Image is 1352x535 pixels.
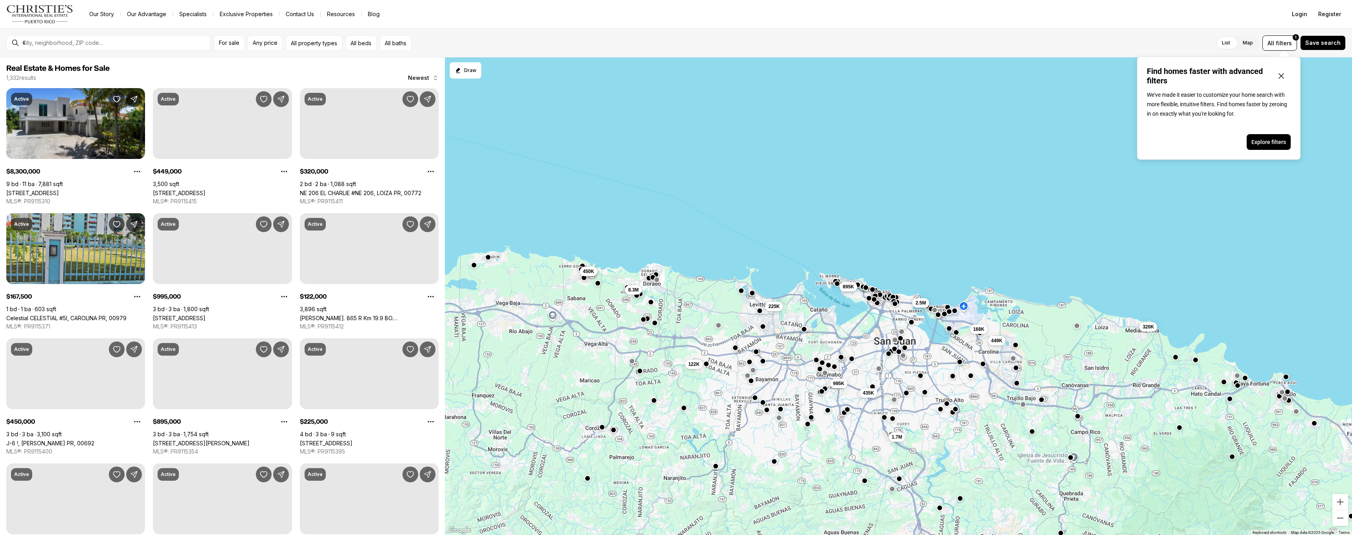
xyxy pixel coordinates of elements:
[765,302,783,311] button: 225K
[153,190,206,196] a: A13 GALICIA AVE., CASTELLANA GARDENS DEV., CAROLINA PR, 00983
[423,289,439,304] button: Property options
[1147,90,1291,118] p: We've made it easier to customize your home search with more flexible, intuitive filters. Find ho...
[248,35,283,51] button: Any price
[988,336,1006,345] button: 449K
[580,267,597,276] button: 450K
[991,337,1003,343] span: 449K
[583,268,594,275] span: 450K
[121,9,173,20] a: Our Advantage
[1300,35,1346,50] button: Save search
[173,9,213,20] a: Specialists
[276,414,292,430] button: Property options
[402,91,418,107] button: Save Property: NE 206 EL CHARLIE #NE 206
[276,164,292,179] button: Property options
[628,286,639,293] span: 8.3M
[109,467,125,482] button: Save Property: College Park IV LOVAINA
[973,326,985,332] span: 168K
[256,341,272,357] button: Save Property: 100 DEL MUELLE #1905
[308,346,323,352] p: Active
[300,190,421,196] a: NE 206 EL CHARLIE #NE 206, LOIZA PR, 00772
[14,221,29,227] p: Active
[970,324,988,334] button: 168K
[1287,6,1312,22] button: Login
[839,282,857,291] button: 895K
[1318,11,1341,17] span: Register
[1305,40,1341,46] span: Save search
[402,216,418,232] button: Save Property: Carr. 865 R Km 19.9 BO. CANDELARIA
[256,467,272,482] button: Save Property: 2256 CACIQUE
[915,300,926,306] span: 2.5M
[153,315,206,321] a: St. 1 MONTEAZUL, GUAYNABO PR, 00969
[912,298,929,308] button: 2.5M
[1313,6,1346,22] button: Register
[286,35,342,51] button: All property types
[1262,35,1297,51] button: Allfilters1
[402,467,418,482] button: Save Property: 153 CALLE MARTINETE
[129,289,145,304] button: Property options
[1276,39,1292,47] span: filters
[420,216,435,232] button: Share Property
[219,40,239,46] span: For sale
[256,91,272,107] button: Save Property: A13 GALICIA AVE., CASTELLANA GARDENS DEV.
[830,379,848,388] button: 995K
[308,471,323,478] p: Active
[420,467,435,482] button: Share Property
[129,414,145,430] button: Property options
[1267,39,1274,47] span: All
[213,9,279,20] a: Exclusive Properties
[109,341,125,357] button: Save Property: J-6 !
[14,96,29,102] p: Active
[1216,36,1236,50] label: List
[420,91,435,107] button: Share Property
[1143,324,1154,330] span: 320K
[253,40,277,46] span: Any price
[109,216,125,232] button: Save Property: Celestial CELESTIAL #5I
[308,96,323,102] p: Active
[768,303,780,310] span: 225K
[279,9,320,20] button: Contact Us
[109,91,125,107] button: Save Property: 405 DORADO BEACH EAST
[408,75,429,81] span: Newest
[380,35,411,51] button: All baths
[161,471,176,478] p: Active
[126,467,142,482] button: Share Property
[1292,11,1307,17] span: Login
[6,315,127,321] a: Celestial CELESTIAL #5I, CAROLINA PR, 00979
[423,164,439,179] button: Property options
[843,284,854,290] span: 895K
[345,35,377,51] button: All beds
[273,341,289,357] button: Share Property
[362,9,386,20] a: Blog
[1247,134,1291,150] button: Explore filters
[83,9,120,20] a: Our Story
[214,35,244,51] button: For sale
[685,359,703,369] button: 122K
[6,5,73,24] img: logo
[308,221,323,227] p: Active
[1295,34,1297,41] span: 1
[129,164,145,179] button: Property options
[6,440,94,446] a: J-6 !, VEGA ALTA PR, 00692
[402,341,418,357] button: Save Property: Calle 1 VILLAS DE LEVITTOWN #A12
[273,216,289,232] button: Share Property
[14,346,29,352] p: Active
[161,221,176,227] p: Active
[688,361,700,367] span: 122K
[423,414,439,430] button: Property options
[126,341,142,357] button: Share Property
[889,432,906,441] button: 1.7M
[14,471,29,478] p: Active
[300,315,439,321] a: Carr. 865 R Km 19.9 BO. CANDELARIA, TOA BAJA PR, 00949
[6,65,110,72] span: Real Estate & Homes for Sale
[256,216,272,232] button: Save Property: St. 1 MONTEAZUL
[892,434,902,440] span: 1.7M
[273,91,289,107] button: Share Property
[833,380,845,387] span: 995K
[321,9,361,20] a: Resources
[6,190,59,196] a: 405 DORADO BEACH EAST, DORADO PR, 00646
[273,467,289,482] button: Share Property
[420,341,435,357] button: Share Property
[300,440,353,446] a: Calle 1 VILLAS DE LEVITTOWN #A12, TOA BAJA PR, 00949
[1147,66,1272,85] p: Find homes faster with advanced filters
